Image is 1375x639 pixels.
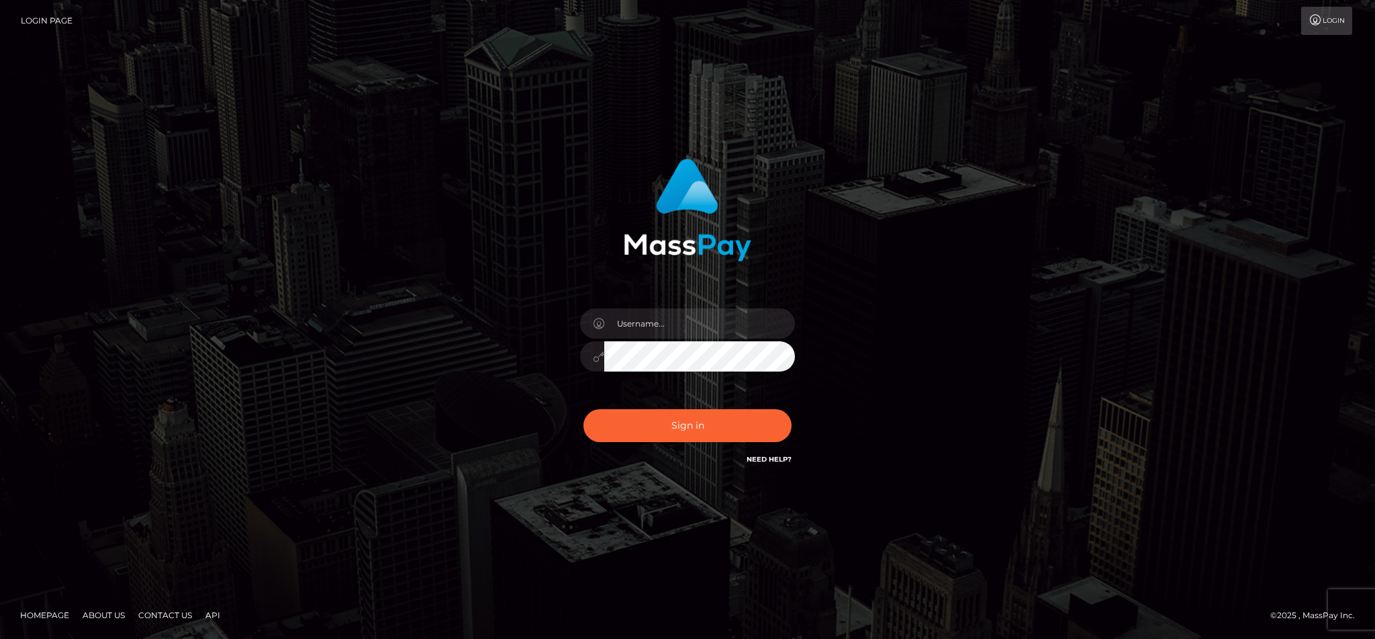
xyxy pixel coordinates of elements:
a: Login [1301,7,1352,35]
a: Homepage [15,605,75,626]
a: Contact Us [133,605,197,626]
a: About Us [77,605,130,626]
a: Login Page [21,7,73,35]
input: Username... [604,308,795,339]
a: API [200,605,226,626]
img: MassPay Login [624,159,751,261]
a: Need Help? [747,455,792,464]
div: © 2025 , MassPay Inc. [1270,608,1365,623]
button: Sign in [583,409,792,442]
